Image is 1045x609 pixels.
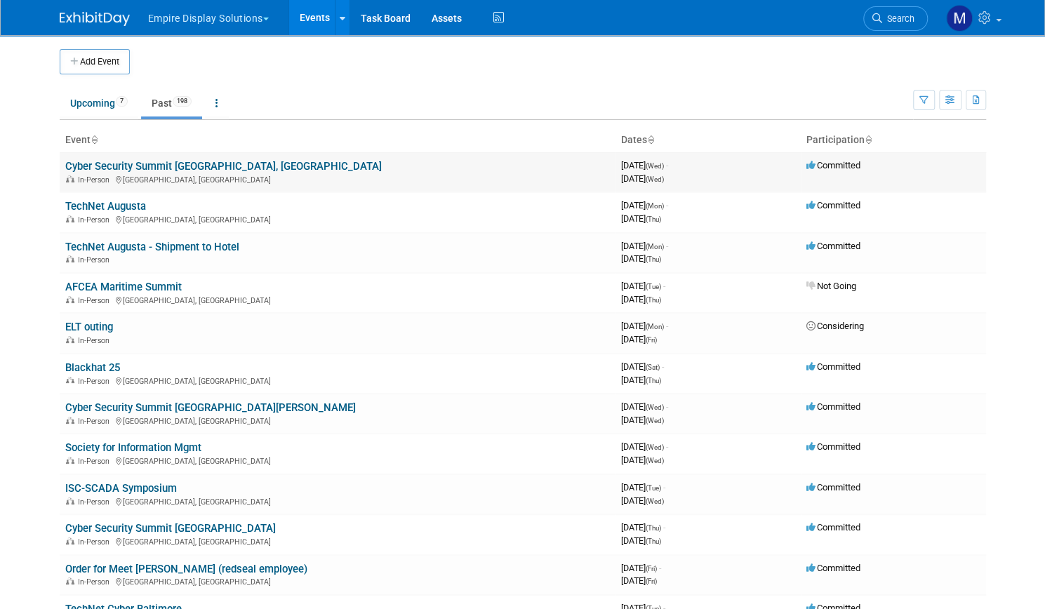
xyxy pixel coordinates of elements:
a: TechNet Augusta [65,200,146,213]
span: Considering [806,321,864,331]
a: Cyber Security Summit [GEOGRAPHIC_DATA] [65,522,276,535]
span: In-Person [78,255,114,265]
span: Not Going [806,281,856,291]
span: [DATE] [621,334,657,344]
span: - [666,401,668,412]
img: In-Person Event [66,215,74,222]
span: Committed [806,361,860,372]
span: In-Person [78,417,114,426]
img: In-Person Event [66,457,74,464]
span: (Fri) [646,577,657,585]
a: Sort by Start Date [647,134,654,145]
span: [DATE] [621,563,661,573]
span: - [663,281,665,291]
span: Committed [806,160,860,170]
a: Society for Information Mgmt [65,441,201,454]
span: [DATE] [621,200,668,210]
span: (Wed) [646,403,664,411]
img: ExhibitDay [60,12,130,26]
th: Dates [615,128,801,152]
span: Committed [806,441,860,452]
span: - [663,482,665,493]
span: [DATE] [621,441,668,452]
span: [DATE] [621,575,657,586]
span: 198 [173,96,192,107]
span: [DATE] [621,253,661,264]
span: In-Person [78,377,114,386]
a: Blackhat 25 [65,361,120,374]
span: In-Person [78,336,114,345]
span: 7 [116,96,128,107]
a: Order for Meet [PERSON_NAME] (redseal employee) [65,563,307,575]
img: In-Person Event [66,497,74,504]
a: AFCEA Maritime Summit [65,281,182,293]
span: (Wed) [646,443,664,451]
span: (Thu) [646,524,661,532]
a: Upcoming7 [60,90,138,116]
span: [DATE] [621,321,668,331]
span: [DATE] [621,160,668,170]
span: - [666,241,668,251]
span: - [662,361,664,372]
div: [GEOGRAPHIC_DATA], [GEOGRAPHIC_DATA] [65,173,610,185]
span: Search [882,13,914,24]
span: Committed [806,522,860,533]
span: Committed [806,563,860,573]
span: (Tue) [646,484,661,492]
div: [GEOGRAPHIC_DATA], [GEOGRAPHIC_DATA] [65,375,610,386]
span: [DATE] [621,455,664,465]
span: Committed [806,482,860,493]
img: In-Person Event [66,336,74,343]
div: [GEOGRAPHIC_DATA], [GEOGRAPHIC_DATA] [65,415,610,426]
div: [GEOGRAPHIC_DATA], [GEOGRAPHIC_DATA] [65,575,610,587]
img: In-Person Event [66,417,74,424]
div: [GEOGRAPHIC_DATA], [GEOGRAPHIC_DATA] [65,535,610,547]
span: In-Person [78,215,114,225]
img: In-Person Event [66,255,74,262]
span: [DATE] [621,281,665,291]
span: (Mon) [646,323,664,330]
div: [GEOGRAPHIC_DATA], [GEOGRAPHIC_DATA] [65,213,610,225]
img: In-Person Event [66,377,74,384]
a: Sort by Participation Type [865,134,872,145]
th: Event [60,128,615,152]
img: Matt h [946,5,973,32]
span: [DATE] [621,213,661,224]
a: TechNet Augusta - Shipment to Hotel [65,241,239,253]
span: - [663,522,665,533]
span: (Thu) [646,255,661,263]
a: ELT outing [65,321,113,333]
div: [GEOGRAPHIC_DATA], [GEOGRAPHIC_DATA] [65,294,610,305]
span: [DATE] [621,401,668,412]
span: [DATE] [621,173,664,184]
span: Committed [806,401,860,412]
span: [DATE] [621,415,664,425]
span: [DATE] [621,241,668,251]
span: - [666,441,668,452]
span: - [666,200,668,210]
span: [DATE] [621,535,661,546]
span: In-Person [78,175,114,185]
a: Cyber Security Summit [GEOGRAPHIC_DATA][PERSON_NAME] [65,401,356,414]
span: (Thu) [646,296,661,304]
span: (Thu) [646,377,661,384]
span: Committed [806,200,860,210]
span: (Thu) [646,537,661,545]
span: (Wed) [646,175,664,183]
a: Sort by Event Name [91,134,98,145]
span: - [666,160,668,170]
span: In-Person [78,497,114,507]
span: In-Person [78,537,114,547]
span: (Mon) [646,243,664,250]
a: Cyber Security Summit [GEOGRAPHIC_DATA], [GEOGRAPHIC_DATA] [65,160,382,173]
span: (Wed) [646,497,664,505]
span: [DATE] [621,495,664,506]
img: In-Person Event [66,296,74,303]
span: In-Person [78,296,114,305]
span: (Fri) [646,565,657,573]
span: - [666,321,668,331]
span: (Tue) [646,283,661,290]
span: In-Person [78,577,114,587]
a: Past198 [141,90,202,116]
span: [DATE] [621,375,661,385]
